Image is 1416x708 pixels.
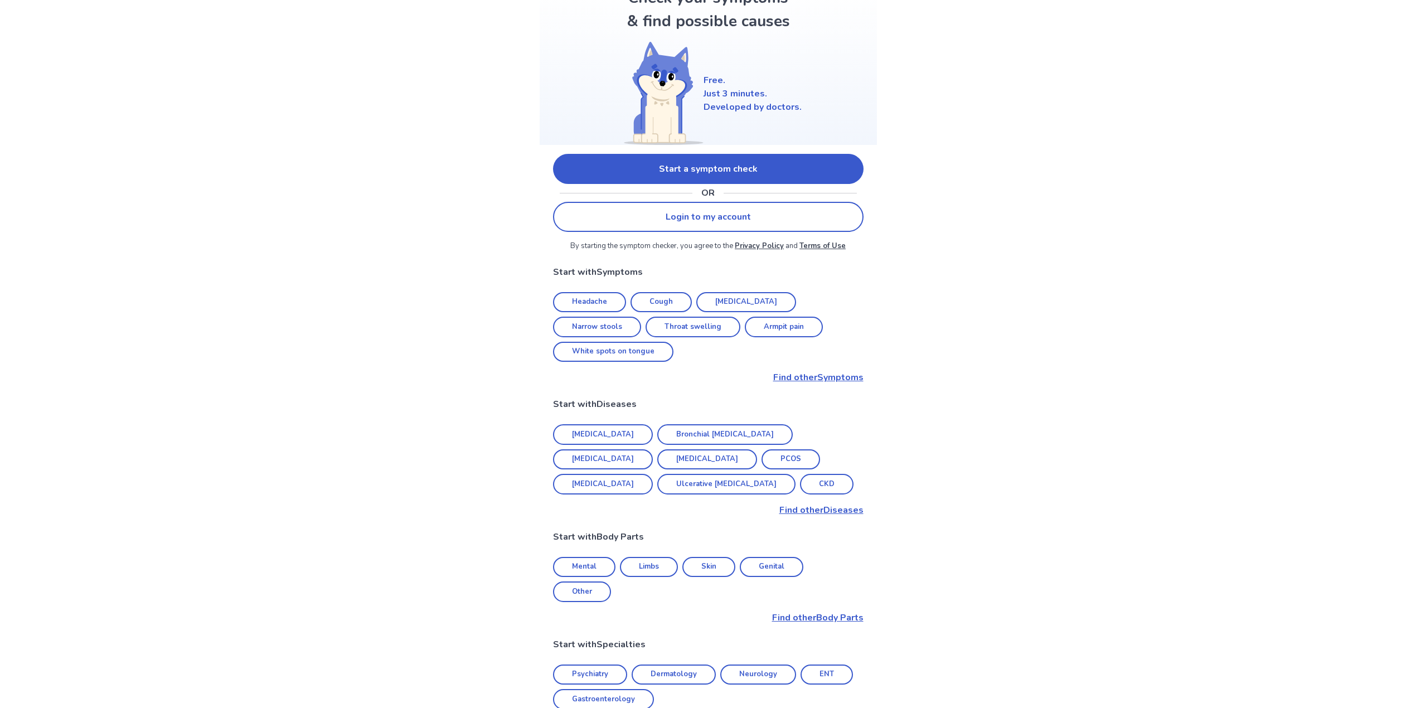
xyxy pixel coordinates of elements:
[553,424,653,445] a: [MEDICAL_DATA]
[657,474,796,494] a: Ulcerative [MEDICAL_DATA]
[553,154,864,184] a: Start a symptom check
[800,474,854,494] a: CKD
[553,557,615,578] a: Mental
[614,42,704,145] img: Shiba (Welcome)
[553,371,864,384] p: Find other Symptoms
[657,449,757,470] a: [MEDICAL_DATA]
[553,342,673,362] a: White spots on tongue
[553,397,864,411] p: Start with Diseases
[682,557,735,578] a: Skin
[740,557,803,578] a: Genital
[704,100,802,114] p: Developed by doctors.
[553,581,611,602] a: Other
[799,241,846,251] a: Terms of Use
[701,186,715,200] p: OR
[646,317,740,337] a: Throat swelling
[553,611,864,624] a: Find otherBody Parts
[553,638,864,651] p: Start with Specialties
[704,74,802,87] p: Free.
[553,665,627,685] a: Psychiatry
[745,317,823,337] a: Armpit pain
[632,665,716,685] a: Dermatology
[553,503,864,517] p: Find other Diseases
[553,449,653,470] a: [MEDICAL_DATA]
[631,292,692,313] a: Cough
[720,665,796,685] a: Neurology
[553,503,864,517] a: Find otherDiseases
[553,611,864,624] p: Find other Body Parts
[553,474,653,494] a: [MEDICAL_DATA]
[553,265,864,279] p: Start with Symptoms
[553,202,864,232] a: Login to my account
[735,241,784,251] a: Privacy Policy
[553,371,864,384] a: Find otherSymptoms
[762,449,820,470] a: PCOS
[704,87,802,100] p: Just 3 minutes.
[553,241,864,252] p: By starting the symptom checker, you agree to the and
[553,530,864,544] p: Start with Body Parts
[657,424,793,445] a: Bronchial [MEDICAL_DATA]
[553,292,626,313] a: Headache
[801,665,853,685] a: ENT
[553,317,641,337] a: Narrow stools
[620,557,678,578] a: Limbs
[696,292,796,313] a: [MEDICAL_DATA]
